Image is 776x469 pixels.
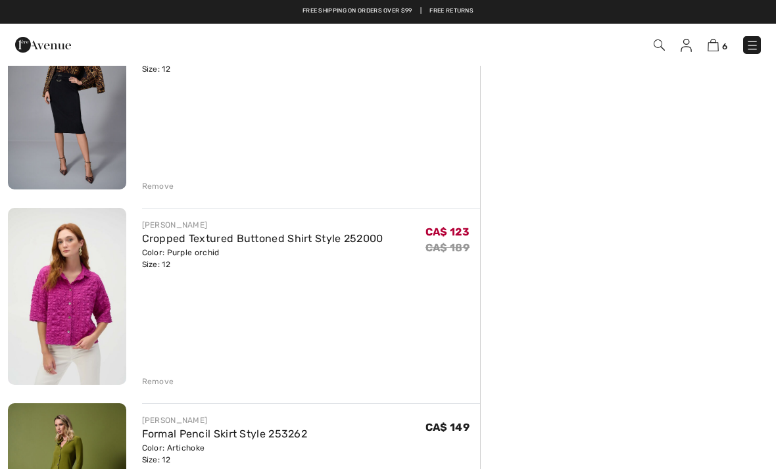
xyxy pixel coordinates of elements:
img: Shopping Bag [708,39,719,51]
a: 6 [708,37,727,53]
img: Elegant High-Waist Pencil Skirt Style 253134 [8,12,126,189]
img: My Info [681,39,692,52]
a: Cropped Textured Buttoned Shirt Style 252000 [142,232,383,245]
span: | [420,7,422,16]
span: 6 [722,41,727,51]
s: CA$ 189 [425,241,470,254]
div: Remove [142,180,174,192]
div: Remove [142,376,174,387]
a: 1ère Avenue [15,37,71,50]
div: [PERSON_NAME] [142,414,308,426]
div: Color: Purple orchid Size: 12 [142,247,383,270]
a: Formal Pencil Skirt Style 253262 [142,428,308,440]
a: Free Returns [429,7,473,16]
img: Search [654,39,665,51]
span: CA$ 149 [425,421,470,433]
span: CA$ 123 [425,226,470,238]
a: Free shipping on orders over $99 [303,7,412,16]
img: 1ère Avenue [15,32,71,58]
img: Cropped Textured Buttoned Shirt Style 252000 [8,208,126,385]
div: Color: Artichoke Size: 12 [142,442,308,466]
div: [PERSON_NAME] [142,219,383,231]
img: Menu [746,39,759,52]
